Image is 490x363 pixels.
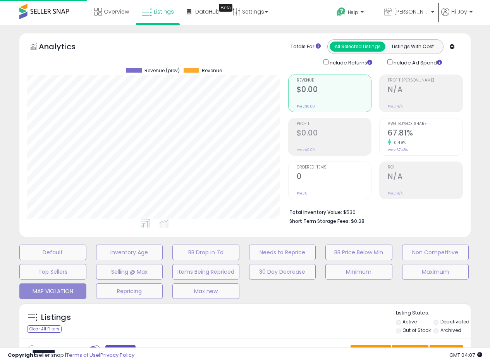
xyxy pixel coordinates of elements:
span: ROI [388,165,462,170]
button: Maximum [402,264,469,280]
button: Non Competitive [402,245,469,260]
h2: N/A [388,172,462,182]
span: Profit [297,122,371,126]
small: 0.49% [391,140,406,146]
a: Help [330,1,377,25]
button: 30 Day Decrease [249,264,316,280]
button: Needs to Reprice [249,245,316,260]
li: $530 [289,207,457,216]
span: Help [348,9,358,16]
button: BB Price Below Min [325,245,392,260]
small: Prev: $0.00 [297,148,315,152]
span: Profit [PERSON_NAME] [388,78,462,83]
span: Avg. Buybox Share [388,122,462,126]
b: Short Term Storage Fees: [289,218,350,224]
span: [PERSON_NAME] [GEOGRAPHIC_DATA] [394,8,429,16]
button: Minimum [325,264,392,280]
span: Overview [104,8,129,16]
small: Prev: 0 [297,191,308,196]
span: Revenue [202,68,222,73]
div: Include Ad Spend [382,58,454,67]
button: MAP VIOLATION [19,283,86,299]
h2: $0.00 [297,85,371,96]
button: Listings With Cost [385,42,441,52]
small: Prev: N/A [388,104,403,109]
span: Hi Joy [451,8,467,16]
h5: Analytics [39,41,91,54]
div: Tooltip anchor [219,4,232,12]
span: Revenue (prev) [144,68,180,73]
button: Selling @ Max [96,264,163,280]
span: $0.28 [351,217,364,225]
span: Ordered Items [297,165,371,170]
span: Listings [154,8,174,16]
h2: $0.00 [297,129,371,139]
button: Inventory Age [96,245,163,260]
span: DataHub [195,8,220,16]
button: All Selected Listings [330,42,385,52]
div: Totals For [291,43,321,50]
a: Hi Joy [441,8,473,25]
button: Top Sellers [19,264,86,280]
button: BB Drop in 7d [172,245,239,260]
h2: N/A [388,85,462,96]
i: Get Help [336,7,346,17]
b: Total Inventory Value: [289,209,342,215]
button: Default [19,245,86,260]
strong: Copyright [8,351,36,359]
div: seller snap | | [8,352,134,359]
h2: 67.81% [388,129,462,139]
button: Max new [172,283,239,299]
small: Prev: $0.00 [297,104,315,109]
small: Prev: N/A [388,191,403,196]
button: Repricing [96,283,163,299]
small: Prev: 67.48% [388,148,408,152]
span: Revenue [297,78,371,83]
div: Include Returns [318,58,382,67]
button: Items Being Repriced [172,264,239,280]
h2: 0 [297,172,371,182]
